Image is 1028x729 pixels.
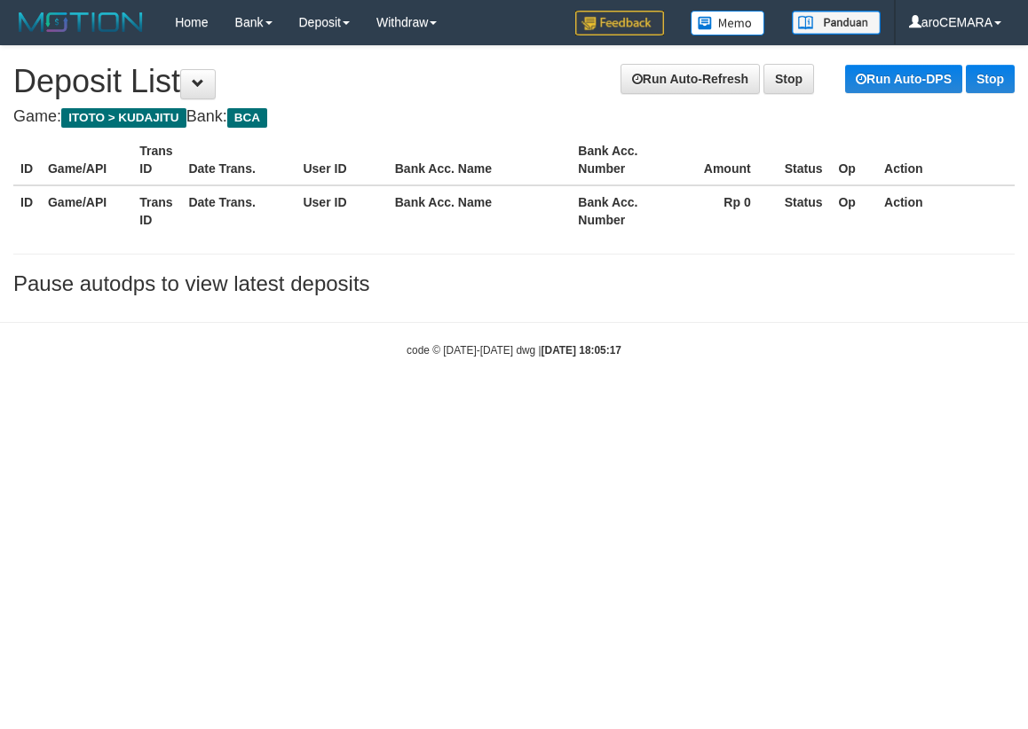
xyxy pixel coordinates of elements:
[13,64,1015,99] h1: Deposit List
[296,135,387,185] th: User ID
[571,185,685,236] th: Bank Acc. Number
[685,185,777,236] th: Rp 0
[41,185,132,236] th: Game/API
[763,64,814,94] a: Stop
[691,11,765,35] img: Button%20Memo.svg
[621,64,760,94] a: Run Auto-Refresh
[296,185,387,236] th: User ID
[13,135,41,185] th: ID
[575,11,664,35] img: Feedback.jpg
[407,344,621,357] small: code © [DATE]-[DATE] dwg |
[227,108,267,128] span: BCA
[388,185,572,236] th: Bank Acc. Name
[181,135,296,185] th: Date Trans.
[388,135,572,185] th: Bank Acc. Name
[542,344,621,357] strong: [DATE] 18:05:17
[778,135,832,185] th: Status
[61,108,186,128] span: ITOTO > KUDAJITU
[778,185,832,236] th: Status
[13,272,1015,295] h3: Pause autodps to view latest deposits
[13,185,41,236] th: ID
[181,185,296,236] th: Date Trans.
[13,108,1015,126] h4: Game: Bank:
[132,185,181,236] th: Trans ID
[41,135,132,185] th: Game/API
[685,135,777,185] th: Amount
[831,135,877,185] th: Op
[877,185,1015,236] th: Action
[132,135,181,185] th: Trans ID
[792,11,881,35] img: panduan.png
[13,9,148,35] img: MOTION_logo.png
[831,185,877,236] th: Op
[845,65,962,93] a: Run Auto-DPS
[877,135,1015,185] th: Action
[571,135,685,185] th: Bank Acc. Number
[966,65,1015,93] a: Stop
